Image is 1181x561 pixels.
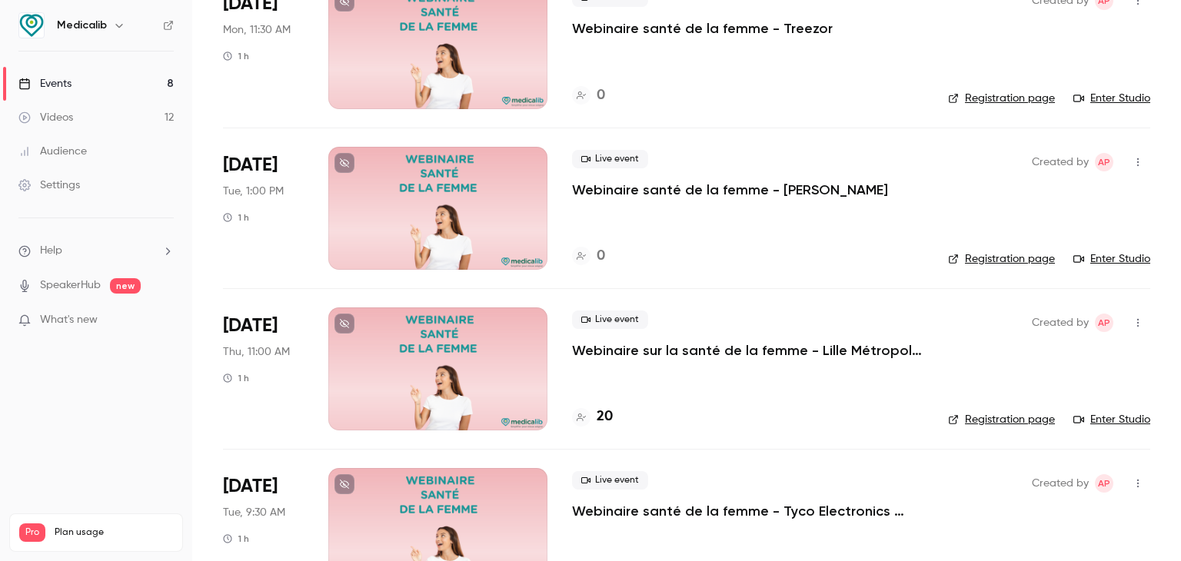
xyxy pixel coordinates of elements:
[18,76,72,91] div: Events
[948,251,1055,267] a: Registration page
[223,474,278,499] span: [DATE]
[1098,474,1110,493] span: AP
[40,243,62,259] span: Help
[1095,153,1113,171] span: Alice Plauch
[948,91,1055,106] a: Registration page
[57,18,107,33] h6: Medicalib
[1073,91,1150,106] a: Enter Studio
[572,181,888,199] a: Webinaire santé de la femme - [PERSON_NAME]
[223,147,304,270] div: Oct 7 Tue, 1:00 PM (Europe/Paris)
[223,153,278,178] span: [DATE]
[40,312,98,328] span: What's new
[19,523,45,542] span: Pro
[19,13,44,38] img: Medicalib
[572,85,605,106] a: 0
[1032,314,1089,332] span: Created by
[1098,153,1110,171] span: AP
[1073,412,1150,427] a: Enter Studio
[572,341,923,360] a: Webinaire sur la santé de la femme - Lille Métropole Habitat
[223,372,249,384] div: 1 h
[572,19,833,38] a: Webinaire santé de la femme - Treezor
[18,110,73,125] div: Videos
[223,50,249,62] div: 1 h
[572,471,648,490] span: Live event
[223,211,249,224] div: 1 h
[223,314,278,338] span: [DATE]
[572,310,648,329] span: Live event
[223,533,249,545] div: 1 h
[1095,474,1113,493] span: Alice Plauch
[597,407,613,427] h4: 20
[223,505,285,520] span: Tue, 9:30 AM
[1098,314,1110,332] span: AP
[223,184,284,199] span: Tue, 1:00 PM
[1032,474,1089,493] span: Created by
[572,150,648,168] span: Live event
[40,277,101,294] a: SpeakerHub
[572,407,613,427] a: 20
[110,278,141,294] span: new
[18,178,80,193] div: Settings
[948,412,1055,427] a: Registration page
[223,22,291,38] span: Mon, 11:30 AM
[1032,153,1089,171] span: Created by
[572,246,605,267] a: 0
[223,307,304,430] div: Oct 9 Thu, 11:00 AM (Europe/Paris)
[18,144,87,159] div: Audience
[597,246,605,267] h4: 0
[572,502,923,520] a: Webinaire santé de la femme - Tyco Electronics [GEOGRAPHIC_DATA]
[1095,314,1113,332] span: Alice Plauch
[223,344,290,360] span: Thu, 11:00 AM
[597,85,605,106] h4: 0
[55,526,173,539] span: Plan usage
[18,243,174,259] li: help-dropdown-opener
[1073,251,1150,267] a: Enter Studio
